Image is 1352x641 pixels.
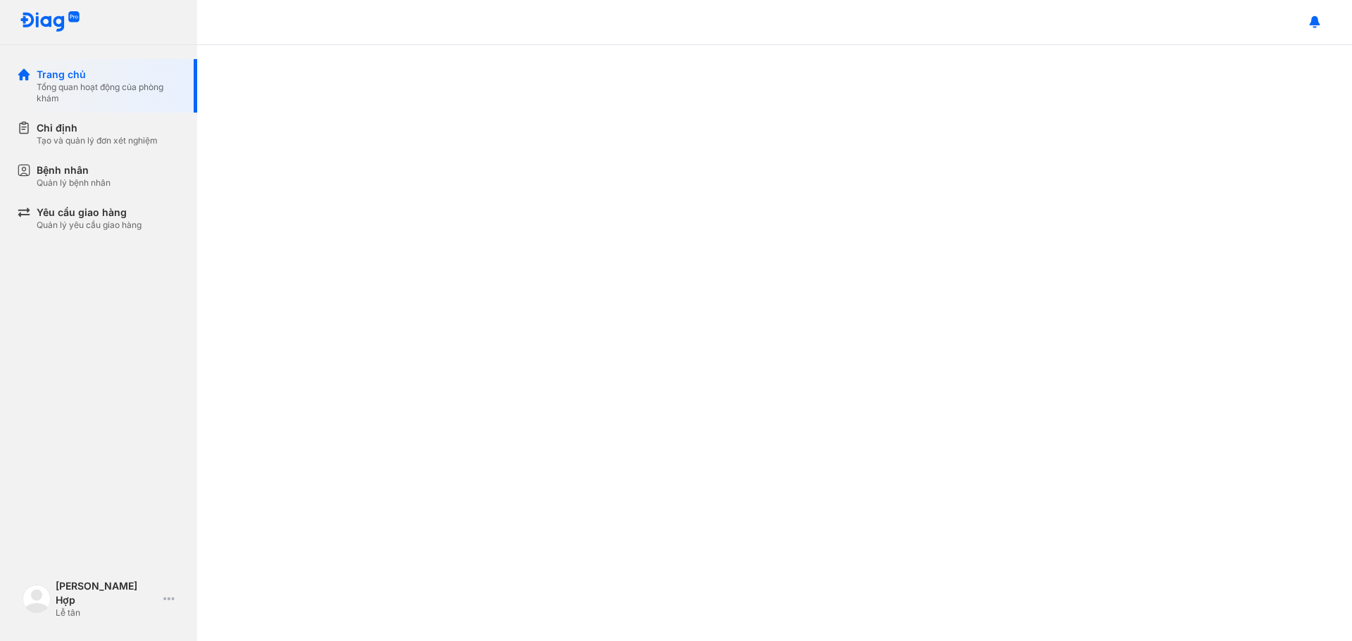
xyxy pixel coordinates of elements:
div: [PERSON_NAME] Hợp [56,579,158,607]
img: logo [23,585,51,613]
div: Yêu cầu giao hàng [37,205,142,220]
img: logo [20,11,80,33]
div: Trang chủ [37,68,180,82]
div: Bệnh nhân [37,163,111,177]
div: Tổng quan hoạt động của phòng khám [37,82,180,104]
div: Chỉ định [37,121,158,135]
div: Quản lý yêu cầu giao hàng [37,220,142,231]
div: Lễ tân [56,607,158,618]
div: Quản lý bệnh nhân [37,177,111,189]
div: Tạo và quản lý đơn xét nghiệm [37,135,158,146]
